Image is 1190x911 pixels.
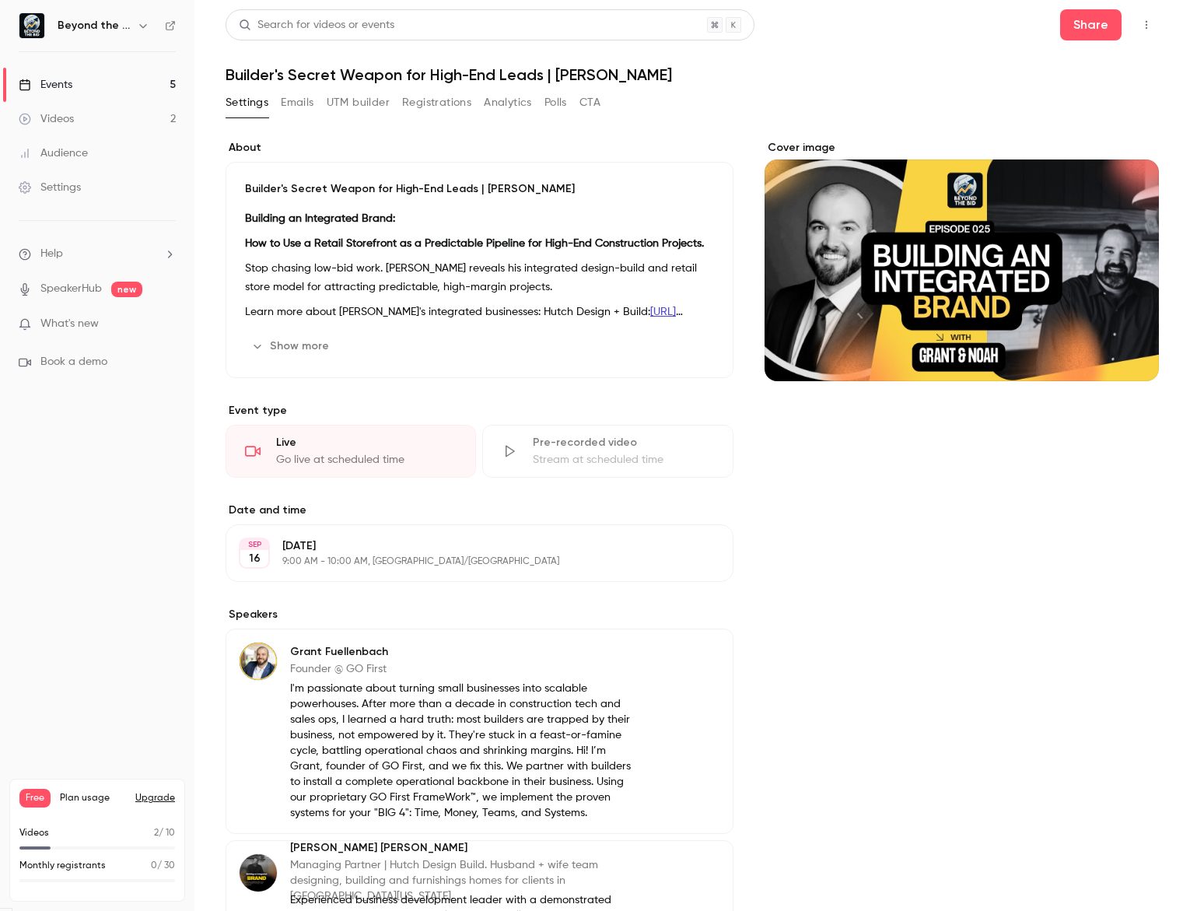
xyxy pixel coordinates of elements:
label: Speakers [226,607,733,622]
div: Events [19,77,72,93]
span: Book a demo [40,354,107,370]
p: Monthly registrants [19,859,106,873]
div: Videos [19,111,74,127]
button: Polls [544,90,567,115]
p: Founder @ GO First [290,661,632,677]
strong: How to Use a Retail Storefront as a Predictable Pipeline for High-End Construction Projects. [245,238,704,249]
div: Stream at scheduled time [533,452,713,468]
div: Grant FuellenbachGrant FuellenbachFounder @ GO FirstI'm passionate about turning small businesses... [226,629,733,834]
strong: Building an Integrated Brand: [245,213,395,224]
span: Free [19,789,51,808]
section: Cover image [765,140,1160,381]
label: Date and time [226,503,733,518]
p: Grant Fuellenbach [290,644,632,660]
p: Stop chasing low-bid work. [PERSON_NAME] reveals his integrated design-build and retail store mod... [245,259,714,296]
label: About [226,140,733,156]
span: Plan usage [60,792,126,804]
h1: Builder's Secret Weapon for High-End Leads | [PERSON_NAME] [226,65,1159,84]
p: Learn more about [PERSON_NAME]'s integrated businesses: Hutch Design + Build: Hutch Home Co.: [245,303,714,321]
img: Grant Fuellenbach [240,643,277,680]
button: Share [1060,9,1122,40]
button: Emails [281,90,313,115]
span: new [111,282,142,297]
div: Audience [19,145,88,161]
div: Go live at scheduled time [276,452,457,468]
img: Noah Hutchison [240,854,277,892]
button: Show more [245,334,338,359]
p: Managing Partner | Hutch Design Build. Husband + wife team designing, building and furnishings ho... [290,857,632,904]
span: 2 [154,829,159,838]
button: CTA [579,90,600,115]
div: Pre-recorded video [533,435,713,450]
button: Upgrade [135,792,175,804]
div: Pre-recorded videoStream at scheduled time [482,425,733,478]
button: Analytics [484,90,532,115]
h6: Beyond the Bid [58,18,131,33]
span: 0 [151,861,157,871]
img: Beyond the Bid [19,13,44,38]
p: [DATE] [282,538,651,554]
p: I'm passionate about turning small businesses into scalable powerhouses. After more than a decade... [290,681,632,821]
span: What's new [40,316,99,332]
p: / 10 [154,826,175,840]
li: help-dropdown-opener [19,246,176,262]
p: 16 [249,551,261,566]
button: Settings [226,90,268,115]
div: Settings [19,180,81,195]
div: SEP [240,539,268,550]
a: SpeakerHub [40,281,102,297]
p: Event type [226,403,733,419]
button: UTM builder [327,90,390,115]
iframe: Noticeable Trigger [157,317,176,331]
button: Registrations [402,90,471,115]
p: Videos [19,826,49,840]
span: Help [40,246,63,262]
div: Search for videos or events [239,17,394,33]
div: Live [276,435,457,450]
p: 9:00 AM - 10:00 AM, [GEOGRAPHIC_DATA]/[GEOGRAPHIC_DATA] [282,555,651,568]
p: Builder's Secret Weapon for High-End Leads | [PERSON_NAME] [245,181,714,197]
p: / 30 [151,859,175,873]
div: LiveGo live at scheduled time [226,425,476,478]
label: Cover image [765,140,1160,156]
p: [PERSON_NAME] [PERSON_NAME] [290,840,632,856]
